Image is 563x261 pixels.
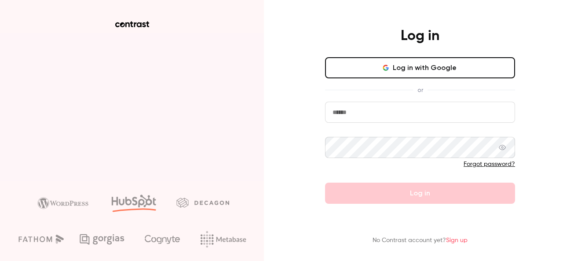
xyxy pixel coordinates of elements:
[176,198,229,207] img: decagon
[464,161,515,167] a: Forgot password?
[325,57,515,78] button: Log in with Google
[413,85,428,95] span: or
[373,236,468,245] p: No Contrast account yet?
[401,27,439,45] h4: Log in
[446,237,468,243] a: Sign up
